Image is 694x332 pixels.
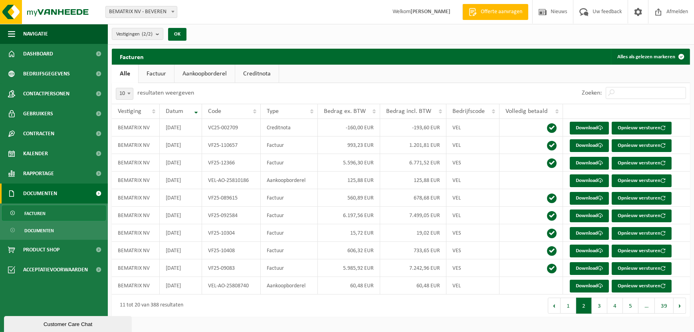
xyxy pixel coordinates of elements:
td: 60,48 EUR [380,277,446,294]
td: 678,68 EUR [380,189,446,207]
a: Factuur [139,65,174,83]
span: Contracten [23,124,54,144]
button: 3 [592,298,607,314]
td: BEMATRIX NV [112,154,160,172]
a: Alle [112,65,138,83]
td: Factuur [261,207,317,224]
span: Vestiging [118,108,141,115]
a: Download [570,262,609,275]
td: 993,23 EUR [318,136,381,154]
span: 10 [116,88,133,99]
td: 125,88 EUR [380,172,446,189]
td: VES [446,242,500,259]
td: 60,48 EUR [318,277,381,294]
div: 11 tot 20 van 388 resultaten [116,298,183,313]
td: 6.771,52 EUR [380,154,446,172]
a: Download [570,227,609,240]
a: Download [570,139,609,152]
span: Bedrag incl. BTW [386,108,431,115]
td: Factuur [261,259,317,277]
td: [DATE] [160,207,202,224]
td: BEMATRIX NV [112,207,160,224]
td: VF25-110657 [202,136,261,154]
h2: Facturen [112,49,152,64]
button: Opnieuw versturen [612,262,672,275]
td: VEL [446,119,500,136]
td: VES [446,259,500,277]
span: Kalender [23,144,48,164]
span: Acceptatievoorwaarden [23,260,88,280]
td: 125,88 EUR [318,172,381,189]
td: Factuur [261,154,317,172]
span: Gebruikers [23,104,53,124]
span: … [638,298,655,314]
a: Download [570,192,609,205]
button: Previous [548,298,561,314]
td: VEL [446,172,500,189]
span: Bedrag ex. BTW [324,108,366,115]
span: Offerte aanvragen [479,8,524,16]
span: Contactpersonen [23,84,69,104]
span: Product Shop [23,240,59,260]
td: VF25-09083 [202,259,261,277]
button: 1 [561,298,576,314]
span: 10 [116,88,133,100]
td: VF25-089615 [202,189,261,207]
button: Opnieuw versturen [612,192,672,205]
td: 560,89 EUR [318,189,381,207]
td: Aankoopborderel [261,172,317,189]
td: VF25-092584 [202,207,261,224]
a: Creditnota [235,65,279,83]
td: -160,00 EUR [318,119,381,136]
td: 6.197,56 EUR [318,207,381,224]
span: Bedrijfscode [452,108,485,115]
td: [DATE] [160,259,202,277]
td: [DATE] [160,277,202,294]
td: VF25-10304 [202,224,261,242]
td: BEMATRIX NV [112,277,160,294]
td: VF25-12366 [202,154,261,172]
span: Datum [166,108,183,115]
count: (2/2) [142,32,153,37]
button: Opnieuw versturen [612,245,672,257]
td: 15,72 EUR [318,224,381,242]
a: Download [570,209,609,222]
td: Factuur [261,189,317,207]
td: [DATE] [160,136,202,154]
td: 606,32 EUR [318,242,381,259]
button: Opnieuw versturen [612,122,672,134]
strong: [PERSON_NAME] [410,9,450,15]
button: Opnieuw versturen [612,174,672,187]
td: VES [446,154,500,172]
button: OK [168,28,186,41]
button: Opnieuw versturen [612,227,672,240]
button: Next [674,298,686,314]
td: 19,02 EUR [380,224,446,242]
td: [DATE] [160,119,202,136]
td: BEMATRIX NV [112,172,160,189]
a: Facturen [2,206,106,221]
button: 4 [607,298,623,314]
a: Aankoopborderel [174,65,235,83]
td: BEMATRIX NV [112,189,160,207]
span: Type [267,108,279,115]
td: 5.985,92 EUR [318,259,381,277]
td: BEMATRIX NV [112,136,160,154]
td: [DATE] [160,224,202,242]
span: BEMATRIX NV - BEVEREN [106,6,177,18]
a: Download [570,122,609,134]
td: Aankoopborderel [261,277,317,294]
label: resultaten weergeven [137,90,194,96]
td: BEMATRIX NV [112,119,160,136]
td: 7.499,05 EUR [380,207,446,224]
span: Bedrijfsgegevens [23,64,70,84]
td: VF25-10408 [202,242,261,259]
td: Factuur [261,242,317,259]
button: Opnieuw versturen [612,139,672,152]
a: Documenten [2,223,106,238]
td: Creditnota [261,119,317,136]
td: VEL-AO-25808740 [202,277,261,294]
td: BEMATRIX NV [112,224,160,242]
td: [DATE] [160,189,202,207]
button: 39 [655,298,674,314]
